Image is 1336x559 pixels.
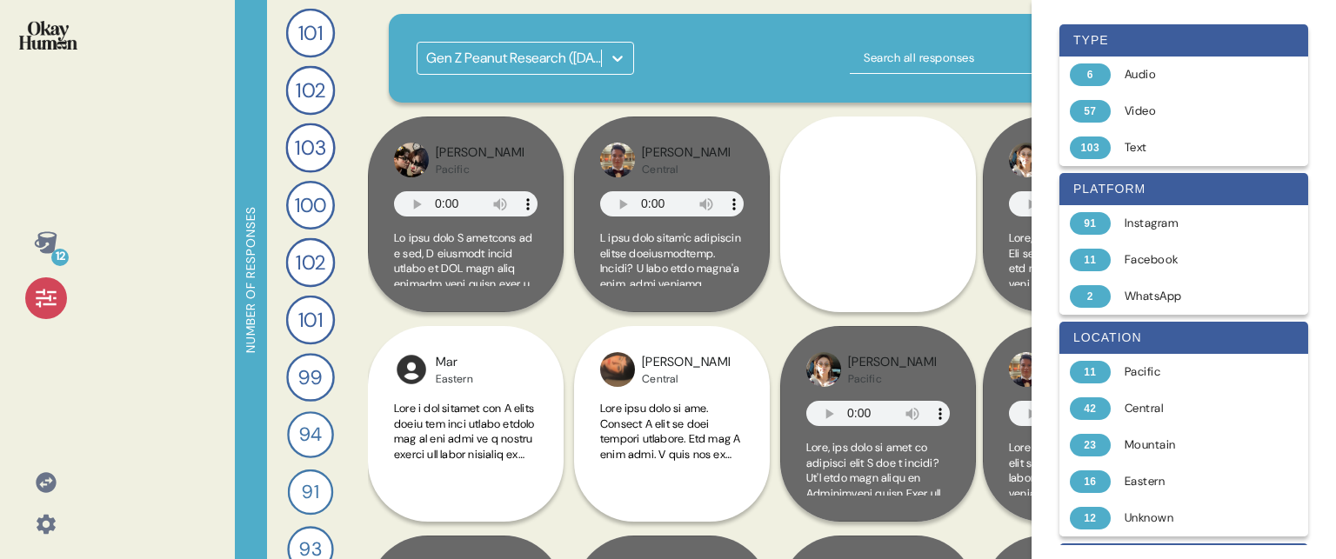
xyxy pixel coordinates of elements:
[1070,285,1111,308] div: 2
[298,363,323,392] span: 99
[296,76,325,106] span: 102
[436,143,524,163] div: [PERSON_NAME]
[1125,473,1263,490] div: Eastern
[1070,136,1111,159] div: 103
[436,372,473,386] div: Eastern
[1070,212,1111,235] div: 91
[642,143,730,163] div: [PERSON_NAME]
[299,421,323,449] span: 94
[1070,63,1111,86] div: 6
[1125,288,1263,305] div: WhatsApp
[1125,363,1263,381] div: Pacific
[51,249,69,266] div: 12
[1125,66,1263,83] div: Audio
[642,372,730,386] div: Central
[1009,143,1044,177] img: profilepic_28608613598782667.jpg
[1059,173,1308,205] div: platform
[1125,400,1263,417] div: Central
[394,143,429,177] img: profilepic_9222882111172390.jpg
[1070,470,1111,493] div: 16
[1125,509,1263,527] div: Unknown
[295,190,327,220] span: 100
[1070,507,1111,529] div: 12
[642,163,730,176] div: Central
[296,248,325,278] span: 102
[302,478,318,506] span: 91
[1125,139,1263,156] div: Text
[394,352,429,387] img: l1ibTKarBSWXLOhlfT5LxFP+OttMJpPJZDKZTCbz9PgHEggSPYjZSwEAAAAASUVORK5CYII=
[600,143,635,177] img: profilepic_9795516237139002.jpg
[1070,100,1111,123] div: 57
[848,372,936,386] div: Pacific
[850,43,1067,74] input: Search all responses
[298,18,323,49] span: 101
[1070,249,1111,271] div: 11
[436,163,524,176] div: Pacific
[1125,103,1263,120] div: Video
[1059,24,1308,57] div: type
[806,352,841,387] img: profilepic_28608613598782667.jpg
[298,305,323,336] span: 101
[1070,361,1111,383] div: 11
[1070,434,1111,456] div: 23
[1125,251,1263,269] div: Facebook
[436,353,473,372] div: Mar
[1070,397,1111,420] div: 42
[1125,215,1263,232] div: Instagram
[426,48,603,69] div: Gen Z Peanut Research ([DATE])
[848,353,936,372] div: [PERSON_NAME]
[19,21,77,50] img: okayhuman.3b1b6348.png
[1009,352,1044,387] img: profilepic_9795516237139002.jpg
[642,353,730,372] div: [PERSON_NAME]
[295,132,325,163] span: 103
[1125,436,1263,454] div: Mountain
[1059,322,1308,354] div: location
[600,352,635,387] img: profilepic_9618401748198050.jpg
